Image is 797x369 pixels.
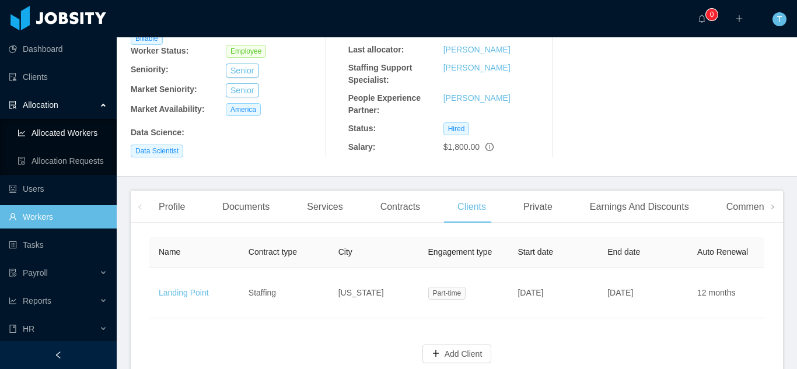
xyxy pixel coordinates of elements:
[131,145,183,157] span: Data Scientist
[735,15,743,23] i: icon: plus
[159,247,180,256] span: Name
[9,37,107,61] a: icon: pie-chartDashboard
[9,325,17,333] i: icon: book
[131,104,205,114] b: Market Availability:
[9,233,107,256] a: icon: profileTasks
[777,12,782,26] span: T
[226,64,258,78] button: Senior
[607,247,640,256] span: End date
[9,205,107,229] a: icon: userWorkers
[9,297,17,305] i: icon: line-chart
[249,288,276,297] span: Staffing
[131,85,197,94] b: Market Seniority:
[18,121,107,145] a: icon: line-chartAllocated Workers
[518,247,553,256] span: Start date
[131,65,169,74] b: Seniority:
[581,191,698,223] div: Earnings And Discounts
[213,191,279,223] div: Documents
[137,204,143,210] i: icon: left
[23,100,58,110] span: Allocation
[348,45,404,54] b: Last allocator:
[443,45,511,54] a: [PERSON_NAME]
[348,63,413,85] b: Staffing Support Specialist:
[428,287,466,300] span: Part-time
[18,149,107,173] a: icon: file-doneAllocation Requests
[23,268,48,277] span: Payroll
[159,288,209,297] a: Landing Point
[698,15,706,23] i: icon: bell
[348,93,421,115] b: People Experience Partner:
[422,345,492,363] button: icon: plusAdd Client
[338,247,352,256] span: City
[697,247,748,256] span: Auto Renewal
[770,204,775,210] i: icon: right
[226,45,266,58] span: Employee
[706,9,718,20] sup: 0
[443,142,480,152] span: $1,800.00
[717,191,781,223] div: Comments
[607,288,633,297] span: [DATE]
[226,103,261,116] span: America
[131,32,163,45] span: Billable
[9,269,17,277] i: icon: file-protect
[131,128,184,137] b: Data Science :
[348,124,376,133] b: Status:
[448,191,495,223] div: Clients
[443,122,470,135] span: Hired
[131,46,188,55] b: Worker Status:
[9,177,107,201] a: icon: robotUsers
[249,247,297,256] span: Contract type
[443,63,511,72] a: [PERSON_NAME]
[9,65,107,89] a: icon: auditClients
[348,142,376,152] b: Salary:
[9,101,17,109] i: icon: solution
[23,324,34,333] span: HR
[443,93,511,103] a: [PERSON_NAME]
[149,191,194,223] div: Profile
[428,247,492,256] span: Engagement type
[23,296,51,305] span: Reports
[485,143,494,151] span: info-circle
[688,268,778,318] td: 12 months
[514,191,562,223] div: Private
[371,191,429,223] div: Contracts
[518,288,543,297] span: [DATE]
[298,191,352,223] div: Services
[329,268,419,318] td: [US_STATE]
[226,83,258,97] button: Senior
